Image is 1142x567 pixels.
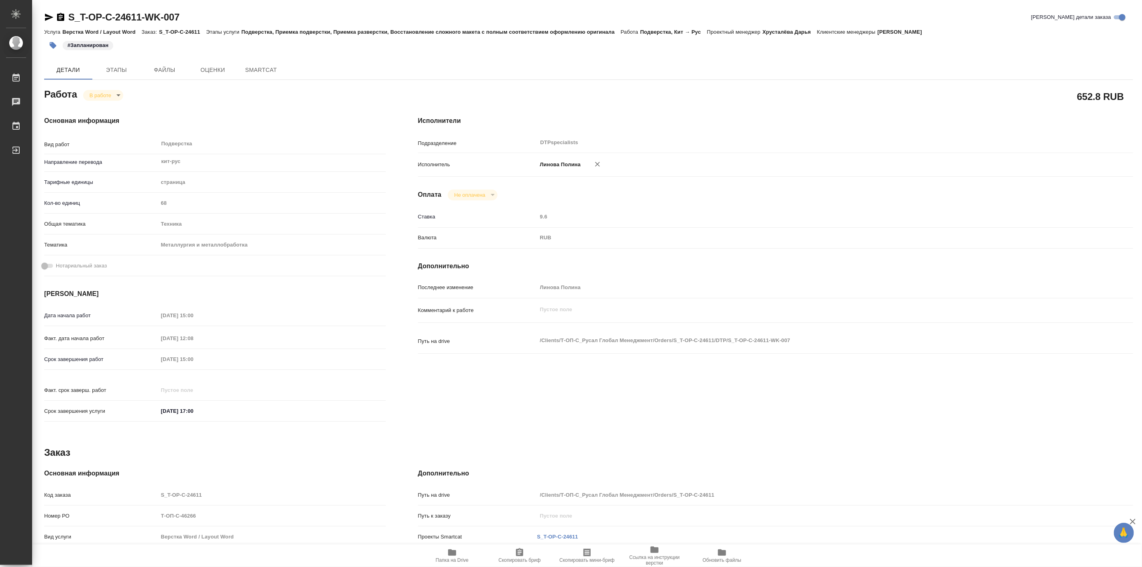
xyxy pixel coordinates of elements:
[418,261,1133,271] h4: Дополнительно
[418,283,537,292] p: Последнее изменение
[87,92,114,99] button: В работе
[436,557,469,563] span: Папка на Drive
[145,65,184,75] span: Файлы
[158,384,228,396] input: Пустое поле
[559,557,614,563] span: Скопировать мини-бриф
[158,197,386,209] input: Пустое поле
[418,533,537,541] p: Проекты Smartcat
[56,12,65,22] button: Скопировать ссылку
[452,192,487,198] button: Не оплачена
[418,469,1133,478] h4: Дополнительно
[817,29,878,35] p: Клиентские менеджеры
[67,41,108,49] p: #Запланирован
[158,217,386,231] div: Техника
[1077,90,1124,103] h2: 652.8 RUB
[418,139,537,147] p: Подразделение
[44,37,62,54] button: Добавить тэг
[44,86,77,101] h2: Работа
[537,489,1074,501] input: Пустое поле
[242,65,280,75] span: SmartCat
[68,12,179,22] a: S_T-OP-C-24611-WK-007
[418,306,537,314] p: Комментарий к работе
[62,29,141,35] p: Верстка Word / Layout Word
[1114,523,1134,543] button: 🙏
[589,155,606,173] button: Удалить исполнителя
[418,161,537,169] p: Исполнитель
[158,310,228,321] input: Пустое поле
[158,405,228,417] input: ✎ Введи что-нибудь
[44,29,62,35] p: Услуга
[626,555,683,566] span: Ссылка на инструкции верстки
[56,262,107,270] span: Нотариальный заказ
[159,29,206,35] p: S_T-OP-C-24611
[158,238,386,252] div: Металлургия и металлобработка
[44,334,158,343] p: Факт. дата начала работ
[44,407,158,415] p: Срок завершения услуги
[418,116,1133,126] h4: Исполнители
[703,557,742,563] span: Обновить файлы
[158,332,228,344] input: Пустое поле
[418,213,537,221] p: Ставка
[537,334,1074,347] textarea: /Clients/Т-ОП-С_Русал Глобал Менеджмент/Orders/S_T-OP-C-24611/DTP/S_T-OP-C-24611-WK-007
[142,29,159,35] p: Заказ:
[1031,13,1111,21] span: [PERSON_NAME] детали заказа
[44,312,158,320] p: Дата начала работ
[44,116,386,126] h4: Основная информация
[498,557,540,563] span: Скопировать бриф
[44,533,158,541] p: Вид услуги
[44,512,158,520] p: Номер РО
[44,178,158,186] p: Тарифные единицы
[44,141,158,149] p: Вид работ
[44,469,386,478] h4: Основная информация
[418,512,537,520] p: Путь к заказу
[537,534,578,540] a: S_T-OP-C-24611
[83,90,123,101] div: В работе
[418,337,537,345] p: Путь на drive
[688,545,756,567] button: Обновить файлы
[158,175,386,189] div: страница
[553,545,621,567] button: Скопировать мини-бриф
[158,510,386,522] input: Пустое поле
[97,65,136,75] span: Этапы
[418,545,486,567] button: Папка на Drive
[158,531,386,543] input: Пустое поле
[537,211,1074,222] input: Пустое поле
[707,29,763,35] p: Проектный менеджер
[537,231,1074,245] div: RUB
[49,65,88,75] span: Детали
[44,199,158,207] p: Кол-во единиц
[158,353,228,365] input: Пустое поле
[44,289,386,299] h4: [PERSON_NAME]
[206,29,241,35] p: Этапы услуги
[621,29,640,35] p: Работа
[44,491,158,499] p: Код заказа
[62,41,114,48] span: Запланирован
[537,161,581,169] p: Линова Полина
[877,29,928,35] p: [PERSON_NAME]
[418,190,442,200] h4: Оплата
[44,241,158,249] p: Тематика
[44,12,54,22] button: Скопировать ссылку для ЯМессенджера
[44,386,158,394] p: Факт. срок заверш. работ
[486,545,553,567] button: Скопировать бриф
[44,355,158,363] p: Срок завершения работ
[418,491,537,499] p: Путь на drive
[763,29,817,35] p: Хрусталёва Дарья
[241,29,621,35] p: Подверстка, Приемка подверстки, Приемка разверстки, Восстановление сложного макета с полным соотв...
[621,545,688,567] button: Ссылка на инструкции верстки
[448,190,497,200] div: В работе
[537,281,1074,293] input: Пустое поле
[44,158,158,166] p: Направление перевода
[1117,524,1131,541] span: 🙏
[640,29,707,35] p: Подверстка, Кит → Рус
[537,510,1074,522] input: Пустое поле
[44,220,158,228] p: Общая тематика
[44,446,70,459] h2: Заказ
[194,65,232,75] span: Оценки
[158,489,386,501] input: Пустое поле
[418,234,537,242] p: Валюта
